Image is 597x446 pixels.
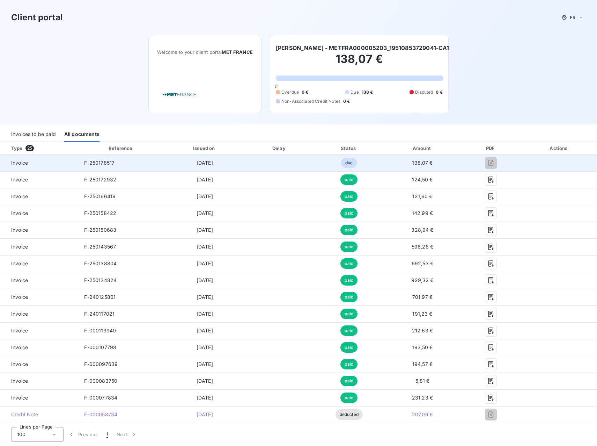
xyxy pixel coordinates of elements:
[157,49,253,55] span: Welcome to your client portal
[6,294,73,301] span: Invoice
[340,174,358,185] span: paid
[6,344,73,351] span: Invoice
[11,127,56,142] div: Invoices to be paid
[17,431,25,438] span: 100
[412,193,432,199] span: 121,60 €
[275,84,278,89] span: 0
[6,310,73,317] span: Invoice
[247,145,312,152] div: Delay
[462,145,520,152] div: PDF
[412,361,433,367] span: 194,57 €
[197,411,213,417] span: [DATE]
[412,311,432,317] span: 191,23 €
[6,226,73,233] span: Invoice
[340,359,358,369] span: paid
[281,98,340,105] span: Non-Associated Credit Notes
[157,85,202,105] img: Company logo
[84,177,116,182] span: F-250172932
[436,89,442,95] span: 0 €
[222,49,253,55] span: MET FRANCE
[197,328,213,333] span: [DATE]
[6,394,73,401] span: Invoice
[6,159,73,166] span: Invoice
[340,342,358,353] span: paid
[415,89,433,95] span: Disputed
[6,243,73,250] span: Invoice
[197,311,213,317] span: [DATE]
[197,277,213,283] span: [DATE]
[340,292,358,302] span: paid
[84,160,115,166] span: F-250178517
[341,158,357,168] span: due
[340,242,358,252] span: paid
[84,361,118,367] span: F-000097639
[276,44,449,52] h6: [PERSON_NAME] - METFRA000005203_19510853729041-CA1
[336,409,363,420] span: deducted
[197,260,213,266] span: [DATE]
[302,89,308,95] span: 0 €
[84,344,116,350] span: F-000107798
[84,328,116,333] span: F-000113940
[84,227,116,233] span: F-250150683
[197,378,213,384] span: [DATE]
[6,361,73,368] span: Invoice
[197,227,213,233] span: [DATE]
[64,127,99,142] div: All documents
[340,225,358,235] span: paid
[25,145,34,151] span: 25
[340,191,358,202] span: paid
[412,294,433,300] span: 701,97 €
[197,160,213,166] span: [DATE]
[84,244,116,250] span: F-250143567
[281,89,299,95] span: Overdue
[412,160,433,166] span: 138,07 €
[412,177,433,182] span: 124,50 €
[412,411,433,417] span: 207,09 €
[84,378,117,384] span: F-000083750
[197,210,213,216] span: [DATE]
[102,427,112,442] button: 1
[6,377,73,384] span: Invoice
[340,309,358,319] span: paid
[412,328,433,333] span: 212,63 €
[315,145,383,152] div: Status
[112,427,142,442] button: Next
[197,244,213,250] span: [DATE]
[340,393,358,403] span: paid
[6,176,73,183] span: Invoice
[197,395,213,401] span: [DATE]
[412,244,433,250] span: 596,26 €
[197,193,213,199] span: [DATE]
[197,361,213,367] span: [DATE]
[6,277,73,284] span: Invoice
[109,145,132,151] div: Reference
[84,294,116,300] span: F-240125801
[64,427,102,442] button: Previous
[411,277,433,283] span: 929,32 €
[276,52,443,73] h2: 138,07 €
[84,395,117,401] span: F-000077834
[412,344,433,350] span: 193,50 €
[84,277,117,283] span: F-250134824
[340,258,358,269] span: paid
[412,395,433,401] span: 231,23 €
[11,11,63,24] h3: Client portal
[362,89,373,95] span: 138 €
[340,208,358,218] span: paid
[340,376,358,386] span: paid
[7,145,77,152] div: Type
[523,145,596,152] div: Actions
[84,193,116,199] span: F-250166419
[340,325,358,336] span: paid
[415,378,430,384] span: 5,81 €
[165,145,244,152] div: Issued on
[6,260,73,267] span: Invoice
[106,431,108,438] span: 1
[6,210,73,217] span: Invoice
[340,275,358,286] span: paid
[84,311,115,317] span: F-240117021
[84,411,117,417] span: F-000058734
[6,327,73,334] span: Invoice
[343,98,350,105] span: 0 €
[412,210,433,216] span: 142,99 €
